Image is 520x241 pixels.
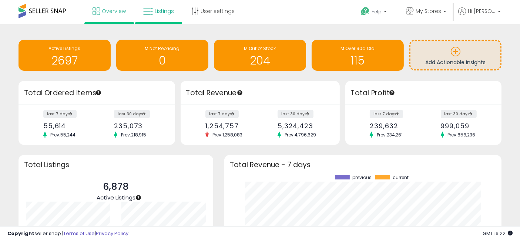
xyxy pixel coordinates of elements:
[351,88,496,98] h3: Total Profit
[278,122,327,130] div: 5,324,423
[360,7,370,16] i: Get Help
[389,89,395,96] div: Tooltip anchor
[135,194,142,201] div: Tooltip anchor
[47,132,79,138] span: Prev: 55,244
[236,89,243,96] div: Tooltip anchor
[244,45,276,52] span: M Out of Stock
[355,1,394,24] a: Help
[97,180,135,194] p: 6,878
[7,230,128,237] div: seller snap | |
[155,7,174,15] span: Listings
[458,7,501,24] a: Hi [PERSON_NAME]
[468,7,496,15] span: Hi [PERSON_NAME]
[352,175,372,180] span: previous
[145,45,180,52] span: M Not Repricing
[117,132,150,138] span: Prev: 218,915
[312,40,404,71] a: M Over 90d Old 115
[218,55,302,67] h1: 204
[102,7,126,15] span: Overview
[116,40,208,71] a: M Not Repricing 0
[370,122,417,130] div: 239,632
[416,7,441,15] span: My Stores
[278,110,313,118] label: last 30 days
[49,45,81,52] span: Active Listings
[43,110,77,118] label: last 7 days
[7,230,34,237] strong: Copyright
[120,55,205,67] h1: 0
[24,162,208,168] h3: Total Listings
[24,88,170,98] h3: Total Ordered Items
[43,122,91,130] div: 55,614
[205,110,239,118] label: last 7 days
[114,122,162,130] div: 235,073
[315,55,400,67] h1: 115
[441,110,477,118] label: last 30 days
[230,162,496,168] h3: Total Revenue - 7 days
[22,55,107,67] h1: 2697
[95,89,102,96] div: Tooltip anchor
[209,132,246,138] span: Prev: 1,258,083
[19,40,111,71] a: Active Listings 2697
[96,230,128,237] a: Privacy Policy
[483,230,513,237] span: 2025-08-13 16:22 GMT
[441,122,489,130] div: 999,059
[214,40,306,71] a: M Out of Stock 204
[63,230,95,237] a: Terms of Use
[341,45,375,52] span: M Over 90d Old
[370,110,403,118] label: last 7 days
[372,9,382,15] span: Help
[205,122,255,130] div: 1,254,757
[114,110,150,118] label: last 30 days
[410,41,500,69] a: Add Actionable Insights
[425,59,486,66] span: Add Actionable Insights
[373,132,406,138] span: Prev: 234,261
[281,132,320,138] span: Prev: 4,796,629
[186,88,334,98] h3: Total Revenue
[444,132,479,138] span: Prev: 856,236
[393,175,409,180] span: current
[97,194,135,201] span: Active Listings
